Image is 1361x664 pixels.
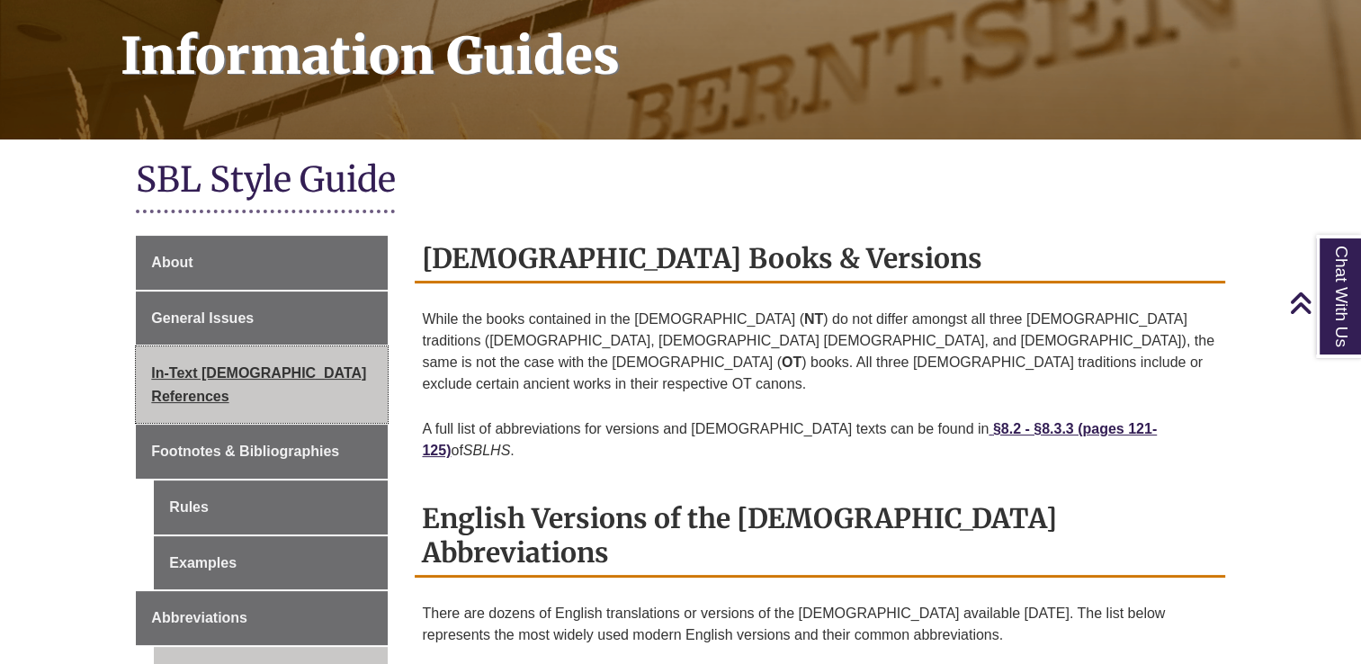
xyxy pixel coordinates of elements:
span: Abbreviations [151,610,247,625]
span: General Issues [151,310,254,326]
em: SBLHS [463,443,510,458]
a: In-Text [DEMOGRAPHIC_DATA] References [136,346,388,423]
h2: English Versions of the [DEMOGRAPHIC_DATA] Abbreviations [415,496,1224,578]
p: While the books contained in the [DEMOGRAPHIC_DATA] ( ) do not differ amongst all three [DEMOGRAP... [422,301,1217,402]
span: Footnotes & Bibliographies [151,444,339,459]
strong: OT [782,354,801,370]
span: About [151,255,193,270]
a: Rules [154,480,388,534]
a: Footnotes & Bibliographies [136,425,388,479]
h2: [DEMOGRAPHIC_DATA] Books & Versions [415,236,1224,283]
a: Back to Top [1289,291,1357,315]
a: Examples [154,536,388,590]
p: A full list of abbreviations for versions and [DEMOGRAPHIC_DATA] texts can be found in of . [422,411,1217,469]
p: There are dozens of English translations or versions of the [DEMOGRAPHIC_DATA] available [DATE]. ... [422,596,1217,653]
h1: SBL Style Guide [136,157,1224,205]
span: In-Text [DEMOGRAPHIC_DATA] References [151,365,366,404]
a: About [136,236,388,290]
strong: NT [804,311,823,327]
a: Abbreviations [136,591,388,645]
a: General Issues [136,292,388,345]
